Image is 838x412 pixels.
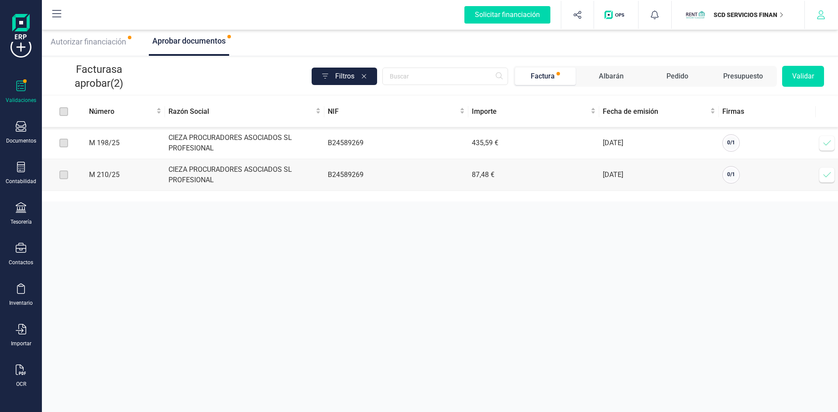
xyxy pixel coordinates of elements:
[599,159,719,191] td: [DATE]
[335,68,354,85] span: Filtros
[599,71,624,82] div: Albarán
[599,127,719,159] td: [DATE]
[6,137,36,144] div: Documentos
[723,71,763,82] div: Presupuesto
[682,1,794,29] button: SCSCD SERVICIOS FINANCIEROS SL
[9,300,33,306] div: Inventario
[454,1,561,29] button: Solicitar financiación
[464,6,550,24] div: Solicitar financiación
[468,159,599,191] td: 87,48 €
[11,340,31,347] div: Importar
[89,106,155,117] span: Número
[165,159,324,191] td: CIEZA PROCURADORES ASOCIADOS SL PROFESIONAL
[666,71,688,82] div: Pedido
[9,259,33,266] div: Contactos
[382,68,508,85] input: Buscar
[12,14,30,42] img: Logo Finanedi
[86,127,165,159] td: M 198/25
[6,97,36,104] div: Validaciones
[152,36,226,45] span: Aprobar documentos
[312,68,377,85] button: Filtros
[168,106,314,117] span: Razón Social
[603,106,708,117] span: Fecha de emisión
[324,159,468,191] td: B24589269
[16,381,26,388] div: OCR
[468,127,599,159] td: 435,59 €
[686,5,705,24] img: SC
[51,37,126,46] span: Autorizar financiación
[10,218,32,225] div: Tesorería
[6,178,36,185] div: Contabilidad
[604,10,628,19] img: Logo de OPS
[86,159,165,191] td: M 210/25
[531,71,555,82] div: Factura
[727,140,735,146] span: 0 / 1
[727,171,735,177] span: 0 / 1
[599,1,633,29] button: Logo de OPS
[165,127,324,159] td: CIEZA PROCURADORES ASOCIADOS SL PROFESIONAL
[714,10,783,19] p: SCD SERVICIOS FINANCIEROS SL
[324,127,468,159] td: B24589269
[328,106,458,117] span: NIF
[782,66,824,87] button: Validar
[56,62,142,90] p: Facturas a aprobar (2)
[719,96,816,127] th: Firmas
[472,106,589,117] span: Importe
